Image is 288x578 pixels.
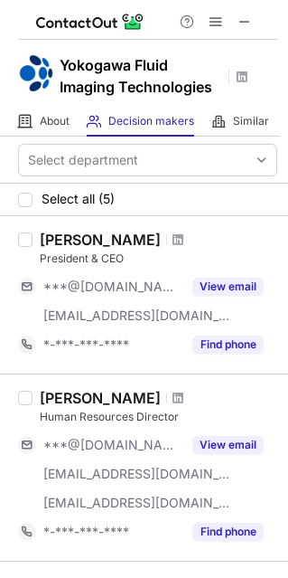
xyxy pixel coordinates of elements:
[28,151,138,169] div: Select department
[40,114,70,128] span: About
[40,231,161,249] div: [PERSON_NAME]
[192,523,264,541] button: Reveal Button
[40,251,277,267] div: President & CEO
[43,437,181,453] span: ***@[DOMAIN_NAME]
[192,336,264,354] button: Reveal Button
[108,114,194,128] span: Decision makers
[43,279,181,295] span: ***@[DOMAIN_NAME]
[233,114,269,128] span: Similar
[18,55,54,91] img: a21d630d455faa49ae0cfaa8e4dcca6c
[192,278,264,296] button: Reveal Button
[192,436,264,454] button: Reveal Button
[42,192,115,206] span: Select all (5)
[60,54,222,98] h1: Yokogawa Fluid Imaging Technologies
[43,466,231,482] span: [EMAIL_ADDRESS][DOMAIN_NAME]
[43,495,231,511] span: [EMAIL_ADDRESS][DOMAIN_NAME]
[36,11,144,33] img: ContactOut v5.3.10
[40,409,277,425] div: Human Resources Director
[40,389,161,407] div: [PERSON_NAME]
[43,308,231,324] span: [EMAIL_ADDRESS][DOMAIN_NAME]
